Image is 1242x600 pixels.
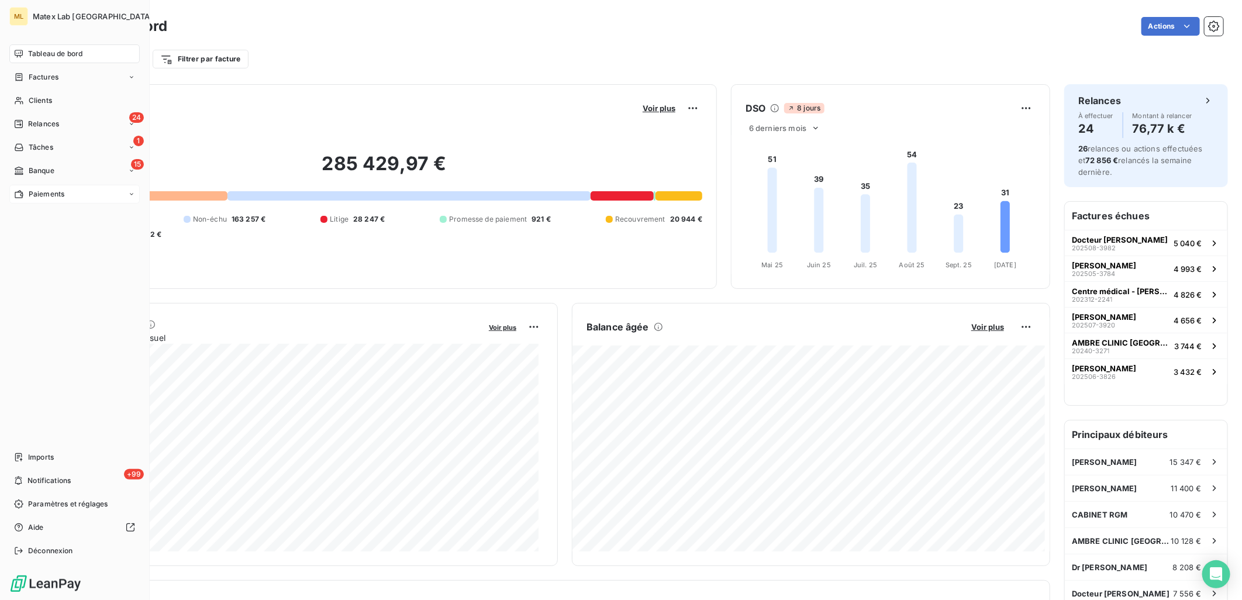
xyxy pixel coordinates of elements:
[1072,244,1116,251] span: 202508-3982
[807,261,831,269] tspan: Juin 25
[9,7,28,26] div: ML
[1141,17,1200,36] button: Actions
[133,136,144,146] span: 1
[29,189,64,199] span: Paiements
[449,214,527,225] span: Promesse de paiement
[615,214,665,225] span: Recouvrement
[1072,510,1128,519] span: CABINET RGM
[147,229,162,240] span: -2 €
[1078,144,1203,177] span: relances ou actions effectuées et relancés la semaine dernière.
[1078,144,1088,153] span: 26
[489,323,516,332] span: Voir plus
[1170,510,1202,519] span: 10 470 €
[330,214,349,225] span: Litige
[1174,316,1202,325] span: 4 656 €
[1174,290,1202,299] span: 4 826 €
[532,214,551,225] span: 921 €
[1133,119,1192,138] h4: 76,77 k €
[749,123,806,133] span: 6 derniers mois
[1072,235,1168,244] span: Docteur [PERSON_NAME]
[1065,333,1227,358] button: AMBRE CLINIC [GEOGRAPHIC_DATA]20240-32713 744 €
[1173,589,1202,598] span: 7 556 €
[1065,202,1227,230] h6: Factures échues
[899,261,925,269] tspan: Août 25
[9,574,82,593] img: Logo LeanPay
[131,159,144,170] span: 15
[1065,420,1227,449] h6: Principaux débiteurs
[1072,536,1171,546] span: AMBRE CLINIC [GEOGRAPHIC_DATA]
[28,49,82,59] span: Tableau de bord
[29,72,58,82] span: Factures
[761,261,783,269] tspan: Mai 25
[1202,560,1230,588] div: Open Intercom Messenger
[124,469,144,480] span: +99
[643,104,675,113] span: Voir plus
[639,103,679,113] button: Voir plus
[1065,281,1227,307] button: Centre médical - [PERSON_NAME]202312-22414 826 €
[1072,270,1115,277] span: 202505-3784
[9,518,140,537] a: Aide
[1072,338,1169,347] span: AMBRE CLINIC [GEOGRAPHIC_DATA]
[1170,457,1202,467] span: 15 347 €
[28,452,54,463] span: Imports
[1174,239,1202,248] span: 5 040 €
[586,320,649,334] h6: Balance âgée
[29,142,53,153] span: Tâches
[854,261,877,269] tspan: Juil. 25
[28,546,73,556] span: Déconnexion
[1072,364,1136,373] span: [PERSON_NAME]
[1072,347,1109,354] span: 20240-3271
[66,152,702,187] h2: 285 429,97 €
[971,322,1004,332] span: Voir plus
[1085,156,1118,165] span: 72 856 €
[1171,484,1202,493] span: 11 400 €
[1171,536,1202,546] span: 10 128 €
[29,95,52,106] span: Clients
[1172,563,1202,572] span: 8 208 €
[129,112,144,123] span: 24
[1072,287,1169,296] span: Centre médical - [PERSON_NAME]
[1072,589,1169,598] span: Docteur [PERSON_NAME]
[1072,563,1147,572] span: Dr [PERSON_NAME]
[1065,307,1227,333] button: [PERSON_NAME]202507-39204 656 €
[968,322,1008,332] button: Voir plus
[1133,112,1192,119] span: Montant à relancer
[1174,264,1202,274] span: 4 993 €
[28,119,59,129] span: Relances
[784,103,824,113] span: 8 jours
[1174,342,1202,351] span: 3 744 €
[1072,484,1137,493] span: [PERSON_NAME]
[1072,312,1136,322] span: [PERSON_NAME]
[1078,94,1121,108] h6: Relances
[28,499,108,509] span: Paramètres et réglages
[28,522,44,533] span: Aide
[29,165,54,176] span: Banque
[153,50,249,68] button: Filtrer par facture
[1072,373,1116,380] span: 202506-3826
[66,332,481,344] span: Chiffre d'affaires mensuel
[1078,112,1113,119] span: À effectuer
[1072,296,1112,303] span: 202312-2241
[1072,457,1137,467] span: [PERSON_NAME]
[1065,230,1227,256] button: Docteur [PERSON_NAME]202508-39825 040 €
[27,475,71,486] span: Notifications
[946,261,972,269] tspan: Sept. 25
[353,214,385,225] span: 28 247 €
[746,101,765,115] h6: DSO
[1174,367,1202,377] span: 3 432 €
[1065,358,1227,384] button: [PERSON_NAME]202506-38263 432 €
[1065,256,1227,281] button: [PERSON_NAME]202505-37844 993 €
[232,214,265,225] span: 163 257 €
[1078,119,1113,138] h4: 24
[485,322,520,332] button: Voir plus
[670,214,702,225] span: 20 944 €
[994,261,1016,269] tspan: [DATE]
[1072,322,1115,329] span: 202507-3920
[1072,261,1136,270] span: [PERSON_NAME]
[33,12,153,21] span: Matex Lab [GEOGRAPHIC_DATA]
[193,214,227,225] span: Non-échu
